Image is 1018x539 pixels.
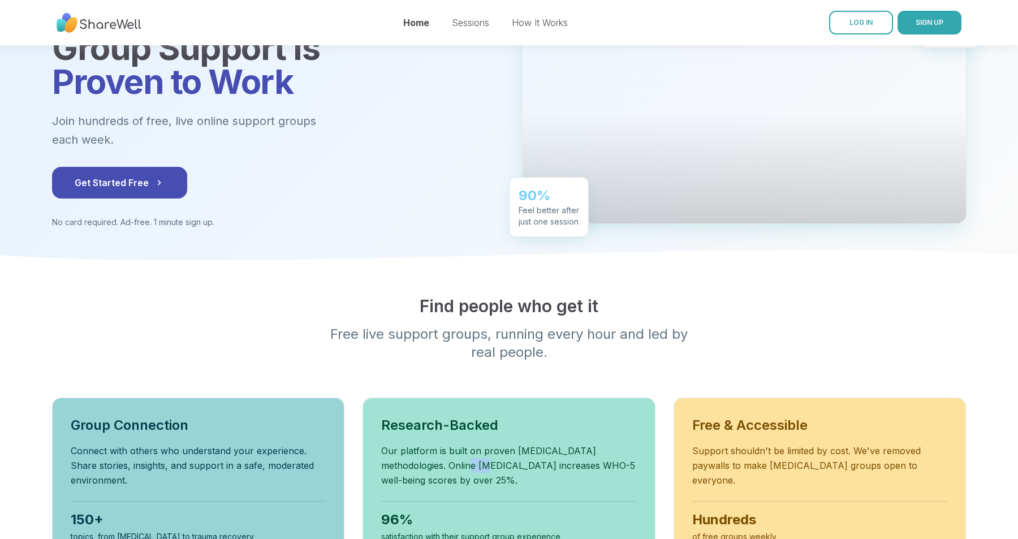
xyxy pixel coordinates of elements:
[381,511,636,529] div: 96%
[71,511,326,529] div: 150+
[52,112,378,149] p: Join hundreds of free, live online support groups each week.
[519,201,579,223] div: Feel better after just one session
[52,167,187,199] button: Get Started Free
[71,443,326,488] p: Connect with others who understand your experience. Share stories, insights, and support in a saf...
[829,11,893,35] a: LOG IN
[71,416,326,434] h3: Group Connection
[512,17,568,28] a: How It Works
[849,18,873,27] span: LOG IN
[381,443,636,488] p: Our platform is built on proven [MEDICAL_DATA] methodologies. Online [MEDICAL_DATA] increases WHO...
[52,296,966,316] h2: Find people who get it
[898,11,961,35] button: SIGN UP
[692,416,947,434] h3: Free & Accessible
[292,325,726,361] p: Free live support groups, running every hour and led by real people.
[52,31,495,98] h1: Group Support Is
[403,17,429,28] a: Home
[916,18,943,27] span: SIGN UP
[381,416,636,434] h3: Research-Backed
[692,511,947,529] div: Hundreds
[57,7,141,38] img: ShareWell Nav Logo
[75,176,165,189] span: Get Started Free
[452,17,489,28] a: Sessions
[52,61,293,102] span: Proven to Work
[52,217,495,228] p: No card required. Ad-free. 1 minute sign up.
[519,183,579,201] div: 90%
[692,443,947,488] p: Support shouldn't be limited by cost. We've removed paywalls to make [MEDICAL_DATA] groups open t...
